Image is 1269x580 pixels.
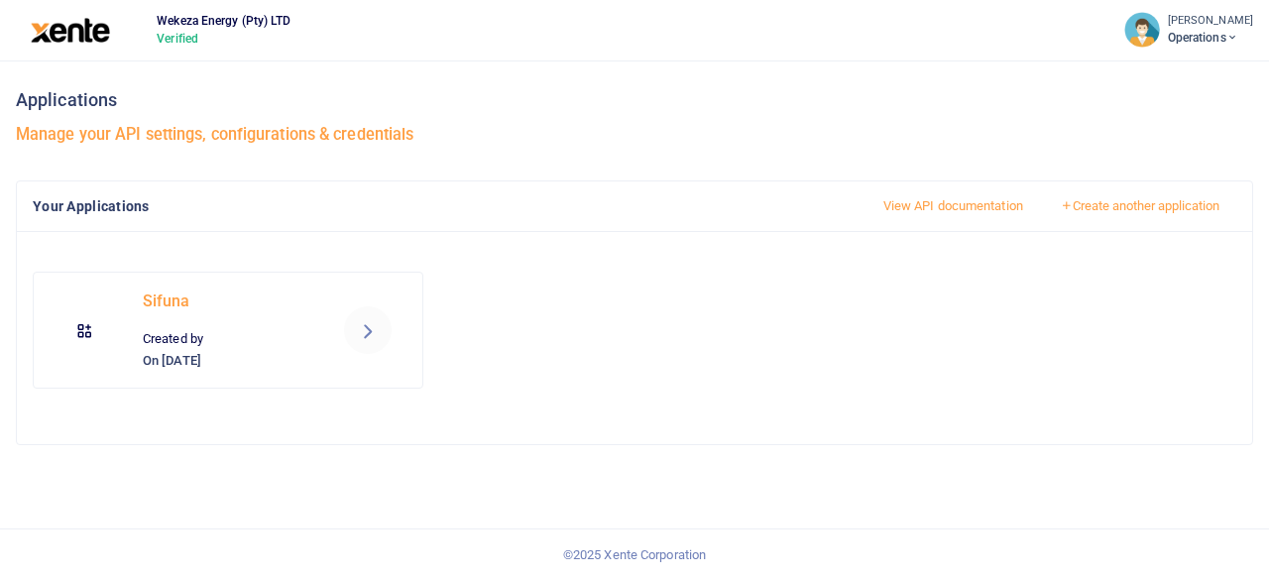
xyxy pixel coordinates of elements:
h5: Manage your API settings, configurations & credentials [16,125,1253,145]
a: logo-large logo-large [31,22,111,37]
h4: Your applications [33,195,851,217]
img: profile-user [1124,12,1160,48]
button: Create another application [1043,189,1236,223]
span: Created by [143,331,203,346]
a: profile-user [PERSON_NAME] Operations [1124,12,1253,48]
a: View API documentation [866,189,1040,223]
span: Wekeza Energy (Pty) LTD [149,12,298,30]
h3: Applications [16,85,1253,115]
p: Sifuna [143,289,313,314]
small: [PERSON_NAME] [1168,13,1253,30]
img: logo-large [31,18,111,43]
h6: On [DATE] [143,353,313,369]
span: Verified [149,30,298,48]
span: Operations [1168,29,1253,47]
